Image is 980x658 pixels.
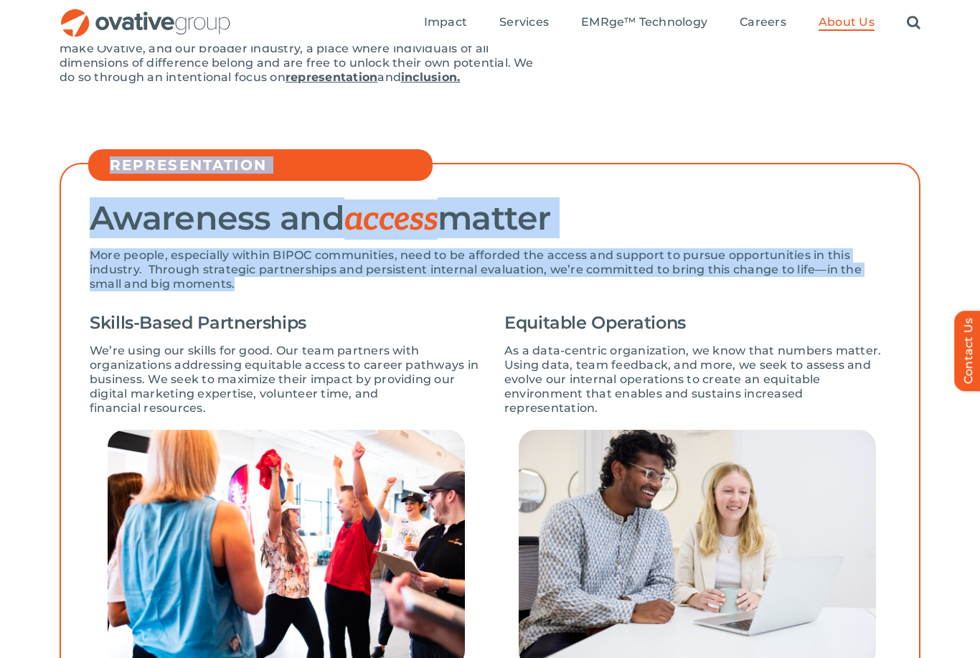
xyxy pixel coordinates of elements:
a: representation [286,70,377,84]
span: About Us [819,15,875,29]
a: Impact [424,15,467,31]
a: About Us [819,15,875,31]
span: Impact [424,15,467,29]
a: Services [499,15,549,31]
a: Careers [740,15,786,31]
span: Services [499,15,549,29]
h4: Equitable Operations [504,313,890,333]
p: Belonging is key to Ovative’s mission to fearlessly unlock potential. We aim to make Ovative, and... [60,27,547,85]
a: EMRge™ Technology [581,15,707,31]
p: As a data-centric organization, we know that numbers matter. Using data, team feedback, and more,... [504,344,890,415]
span: access [344,199,438,240]
a: inclusion. [401,70,460,84]
h5: REPRESENTATION [110,156,425,174]
a: Search [907,15,920,31]
p: We’re using our skills for good. Our team partners with organizations addressing equitable access... [90,344,483,415]
a: OG_Full_horizontal_RGB [60,7,232,21]
span: EMRge™ Technology [581,15,707,29]
h2: Awareness and matter [90,200,890,238]
p: More people, especially within BIPOC communities, need to be afforded the access and support to p... [90,248,890,291]
span: and [377,70,401,84]
span: Careers [740,15,786,29]
h4: Skills-Based Partnerships [90,313,483,333]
